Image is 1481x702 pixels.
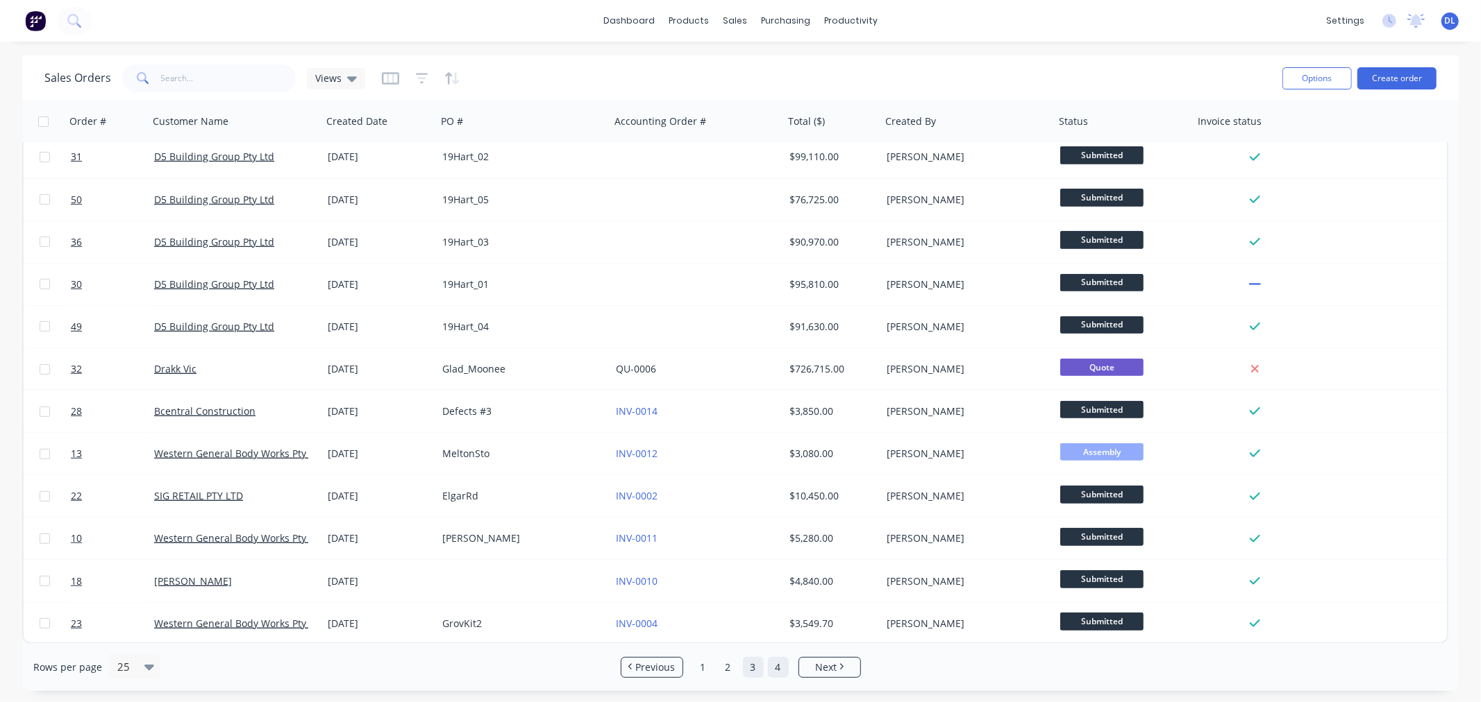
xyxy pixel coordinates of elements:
[887,193,1041,207] div: [PERSON_NAME]
[441,114,463,128] div: PO #
[71,475,154,517] a: 22
[442,193,596,207] div: 19Hart_05
[662,10,716,31] div: products
[328,320,431,334] div: [DATE]
[154,447,324,460] a: Western General Body Works Pty Ltd
[1060,359,1144,376] span: Quote
[328,150,431,164] div: [DATE]
[1060,528,1144,545] span: Submitted
[1319,10,1371,31] div: settings
[442,362,596,376] div: Glad_Moonee
[71,362,82,376] span: 32
[815,660,837,674] span: Next
[743,657,764,678] a: Page 3 is your current page
[71,150,82,164] span: 31
[442,404,596,418] div: Defects #3
[71,447,82,461] span: 13
[326,114,387,128] div: Created Date
[71,306,154,348] a: 49
[887,574,1041,588] div: [PERSON_NAME]
[71,574,82,588] span: 18
[71,489,82,503] span: 22
[71,179,154,221] a: 50
[442,531,596,545] div: [PERSON_NAME]
[817,10,885,31] div: productivity
[635,660,675,674] span: Previous
[1060,613,1144,630] span: Submitted
[1059,114,1088,128] div: Status
[614,114,706,128] div: Accounting Order #
[1060,443,1144,461] span: Assembly
[25,10,46,31] img: Factory
[1060,401,1144,418] span: Submitted
[71,348,154,390] a: 32
[442,489,596,503] div: ElgarRd
[328,531,431,545] div: [DATE]
[887,235,1041,249] div: [PERSON_NAME]
[71,603,154,644] a: 23
[154,193,274,206] a: D5 Building Group Pty Ltd
[71,517,154,559] a: 10
[1282,67,1352,89] button: Options
[71,320,82,334] span: 49
[615,657,867,678] ul: Pagination
[71,404,82,418] span: 28
[887,320,1041,334] div: [PERSON_NAME]
[789,404,871,418] div: $3,850.00
[789,574,871,588] div: $4,840.00
[44,71,111,85] h1: Sales Orders
[616,404,658,418] a: INV-0014
[789,489,871,503] div: $10,450.00
[789,362,871,376] div: $726,715.00
[328,235,431,249] div: [DATE]
[328,404,431,418] div: [DATE]
[616,531,658,545] a: INV-0011
[328,193,431,207] div: [DATE]
[887,150,1041,164] div: [PERSON_NAME]
[1357,67,1437,89] button: Create order
[442,235,596,249] div: 19Hart_03
[616,617,658,630] a: INV-0004
[1060,316,1144,334] span: Submitted
[328,362,431,376] div: [DATE]
[153,114,228,128] div: Customer Name
[1198,114,1262,128] div: Invoice status
[315,71,342,85] span: Views
[616,447,658,460] a: INV-0012
[1060,146,1144,164] span: Submitted
[1445,15,1456,27] span: DL
[71,264,154,305] a: 30
[621,660,683,674] a: Previous page
[442,277,596,291] div: 19Hart_01
[1060,486,1144,503] span: Submitted
[789,447,871,461] div: $3,080.00
[442,447,596,461] div: MeltonSto
[328,574,431,588] div: [DATE]
[789,235,871,249] div: $90,970.00
[33,660,102,674] span: Rows per page
[1060,274,1144,291] span: Submitted
[69,114,106,128] div: Order #
[789,531,871,545] div: $5,280.00
[154,574,232,588] a: [PERSON_NAME]
[885,114,936,128] div: Created By
[768,657,789,678] a: Page 4
[71,560,154,602] a: 18
[442,617,596,631] div: GrovKit2
[718,657,739,678] a: Page 2
[789,193,871,207] div: $76,725.00
[154,320,274,333] a: D5 Building Group Pty Ltd
[887,404,1041,418] div: [PERSON_NAME]
[799,660,860,674] a: Next page
[1060,231,1144,248] span: Submitted
[71,193,82,207] span: 50
[71,277,82,291] span: 30
[788,114,825,128] div: Total ($)
[328,277,431,291] div: [DATE]
[716,10,754,31] div: sales
[1060,189,1144,206] span: Submitted
[154,277,274,291] a: D5 Building Group Pty Ltd
[789,617,871,631] div: $3,549.70
[887,531,1041,545] div: [PERSON_NAME]
[71,617,82,631] span: 23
